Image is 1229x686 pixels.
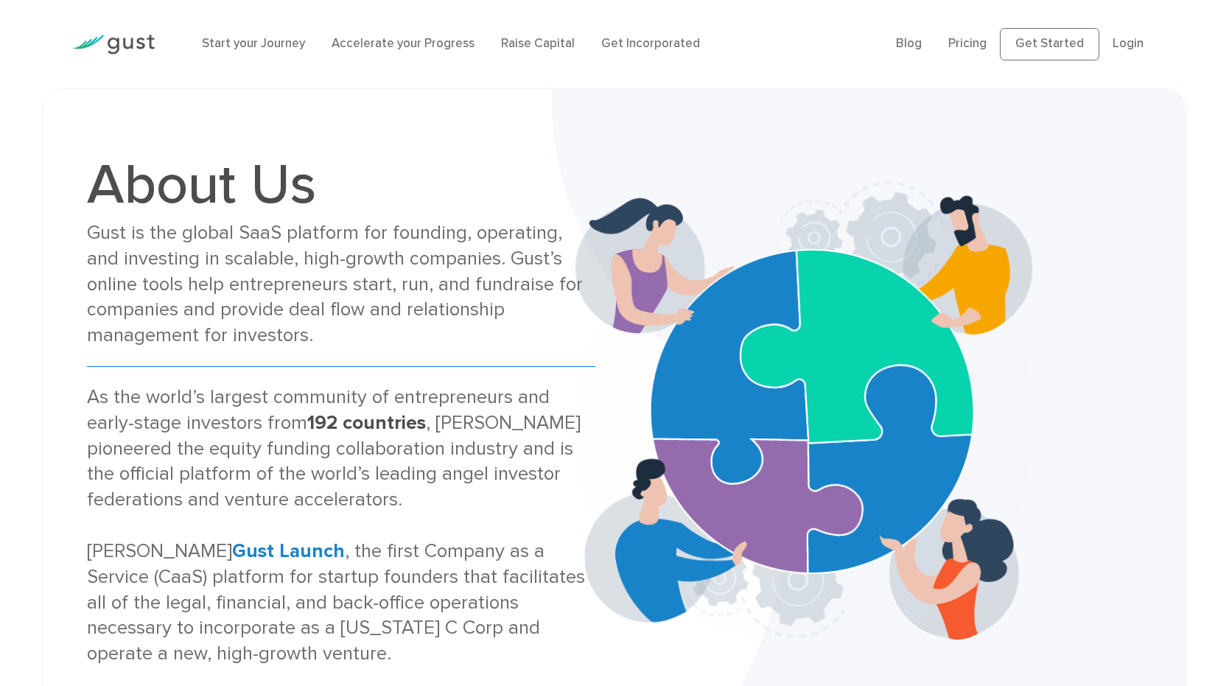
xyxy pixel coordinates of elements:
[501,36,575,51] a: Raise Capital
[1000,28,1099,60] a: Get Started
[332,36,475,51] a: Accelerate your Progress
[948,36,987,51] a: Pricing
[87,220,595,349] div: Gust is the global SaaS platform for founding, operating, and investing in scalable, high-growth ...
[232,539,345,562] a: Gust Launch
[1113,36,1144,51] a: Login
[896,36,922,51] a: Blog
[307,411,426,434] strong: 192 countries
[601,36,700,51] a: Get Incorporated
[72,35,155,55] img: Gust Logo
[202,36,305,51] a: Start your Journey
[87,385,595,667] div: As the world’s largest community of entrepreneurs and early-stage investors from , [PERSON_NAME] ...
[87,157,595,213] h1: About Us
